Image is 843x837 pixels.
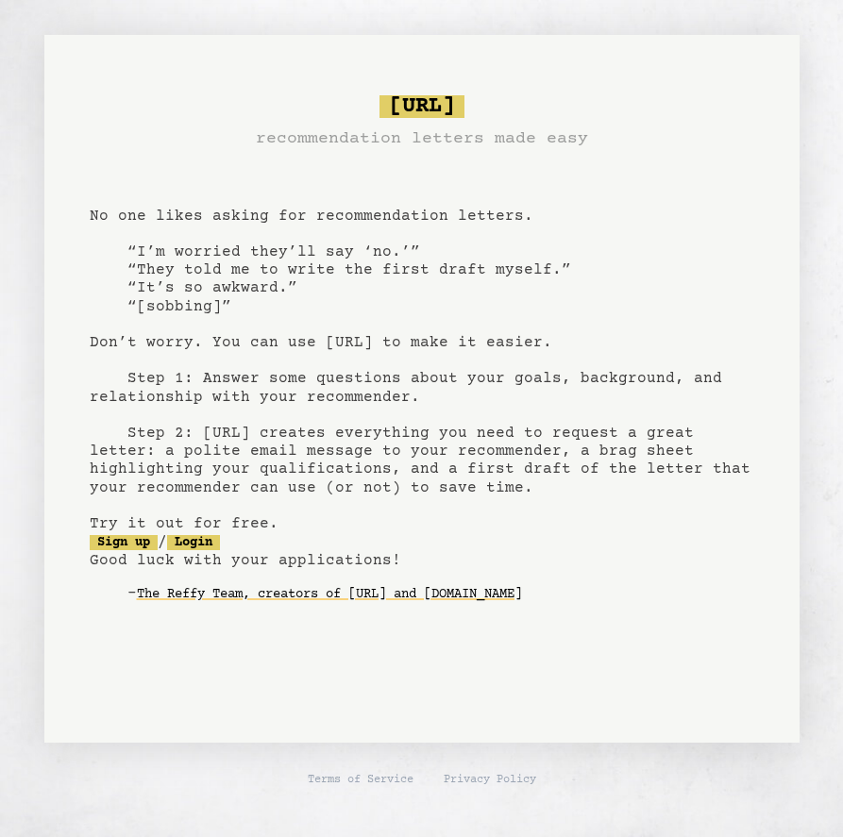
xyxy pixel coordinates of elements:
[256,126,588,152] h3: recommendation letters made easy
[127,585,754,604] div: -
[308,773,413,788] a: Terms of Service
[379,95,464,118] span: [URL]
[90,535,158,550] a: Sign up
[444,773,536,788] a: Privacy Policy
[137,579,522,610] a: The Reffy Team, creators of [URL] and [DOMAIN_NAME]
[167,535,220,550] a: Login
[90,88,754,641] pre: No one likes asking for recommendation letters. “I’m worried they’ll say ‘no.’” “They told me to ...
